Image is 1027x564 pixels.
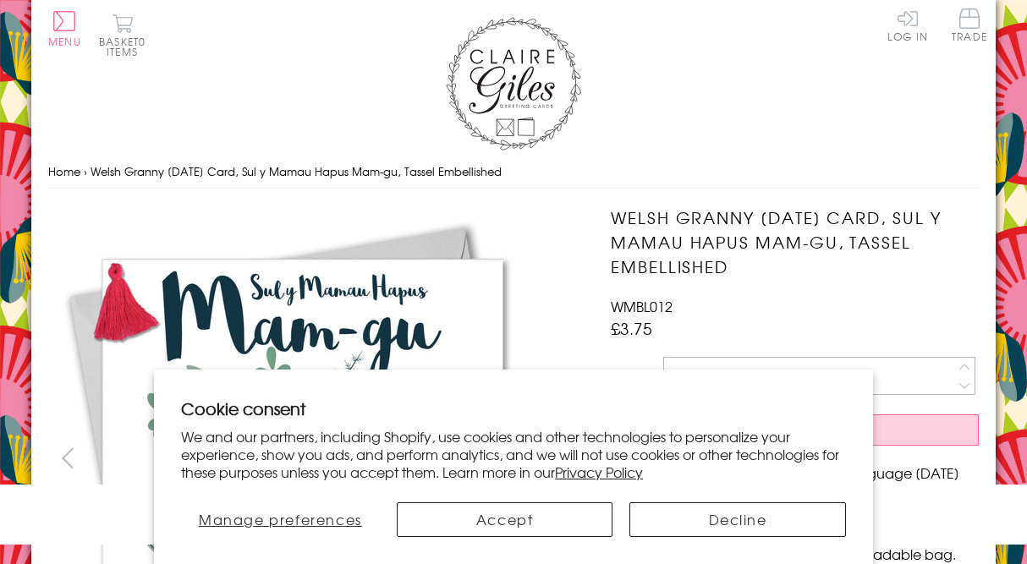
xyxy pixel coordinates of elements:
[611,296,673,316] span: WMBL012
[629,502,846,537] button: Decline
[887,8,928,41] a: Log In
[48,155,979,189] nav: breadcrumbs
[555,462,643,482] a: Privacy Policy
[181,428,846,480] p: We and our partners, including Shopify, use cookies and other technologies to personalize your ex...
[48,11,81,47] button: Menu
[91,163,502,179] span: Welsh Granny [DATE] Card, Sul y Mamau Hapus Mam-gu, Tassel Embellished
[611,316,652,340] span: £3.75
[611,205,979,278] h1: Welsh Granny [DATE] Card, Sul y Mamau Hapus Mam-gu, Tassel Embellished
[84,163,87,179] span: ›
[48,34,81,49] span: Menu
[397,502,613,537] button: Accept
[199,509,362,529] span: Manage preferences
[48,439,86,477] button: prev
[446,17,581,151] img: Claire Giles Greetings Cards
[611,369,651,384] label: Quantity
[181,397,846,420] h2: Cookie consent
[181,502,380,537] button: Manage preferences
[952,8,987,45] a: Trade
[48,163,80,179] a: Home
[952,8,987,41] span: Trade
[99,14,146,57] button: Basket0 items
[107,34,146,59] span: 0 items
